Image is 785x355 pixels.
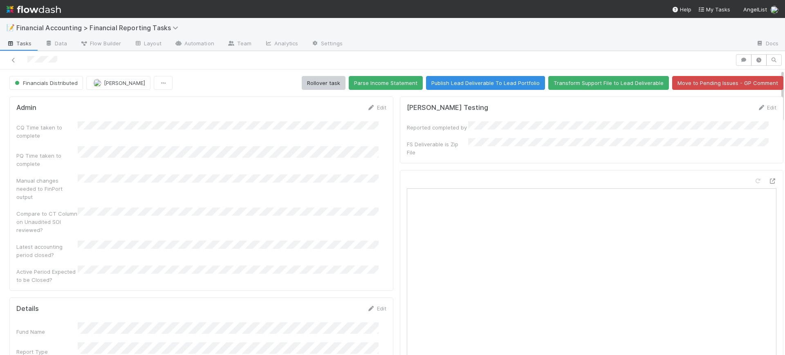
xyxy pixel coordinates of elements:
[9,76,83,90] button: Financials Distributed
[407,123,468,132] div: Reported completed by
[698,6,730,13] span: My Tasks
[349,76,423,90] button: Parse Income Statement
[407,104,488,112] h5: [PERSON_NAME] Testing
[16,210,78,234] div: Compare to CT Column on Unaudited SOI reviewed?
[770,6,778,14] img: avatar_fee1282a-8af6-4c79-b7c7-bf2cfad99775.png
[672,76,783,90] button: Move to Pending Issues - GP Comment
[698,5,730,13] a: My Tasks
[743,6,767,13] span: AngelList
[16,243,78,259] div: Latest accounting period closed?
[16,104,36,112] h5: Admin
[74,38,128,51] a: Flow Builder
[16,305,39,313] h5: Details
[548,76,669,90] button: Transform Support File to Lead Deliverable
[16,24,182,32] span: Financial Accounting > Financial Reporting Tasks
[16,152,78,168] div: PQ Time taken to complete
[757,104,776,111] a: Edit
[749,38,785,51] a: Docs
[168,38,221,51] a: Automation
[258,38,305,51] a: Analytics
[305,38,349,51] a: Settings
[7,2,61,16] img: logo-inverted-e16ddd16eac7371096b0.svg
[7,24,15,31] span: 📝
[104,80,145,86] span: [PERSON_NAME]
[302,76,345,90] button: Rollover task
[80,39,121,47] span: Flow Builder
[407,140,468,156] div: FS Deliverable is Zip File
[86,76,150,90] button: [PERSON_NAME]
[13,80,78,86] span: Financials Distributed
[93,79,101,87] img: avatar_fee1282a-8af6-4c79-b7c7-bf2cfad99775.png
[16,328,78,336] div: Fund Name
[672,5,691,13] div: Help
[38,38,74,51] a: Data
[16,123,78,140] div: CQ Time taken to complete
[367,104,386,111] a: Edit
[7,39,32,47] span: Tasks
[426,76,545,90] button: Publish Lead Deliverable To Lead Portfolio
[128,38,168,51] a: Layout
[16,176,78,201] div: Manual changes needed to FinPort output
[221,38,258,51] a: Team
[16,268,78,284] div: Active Period Expected to be Closed?
[367,305,386,312] a: Edit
